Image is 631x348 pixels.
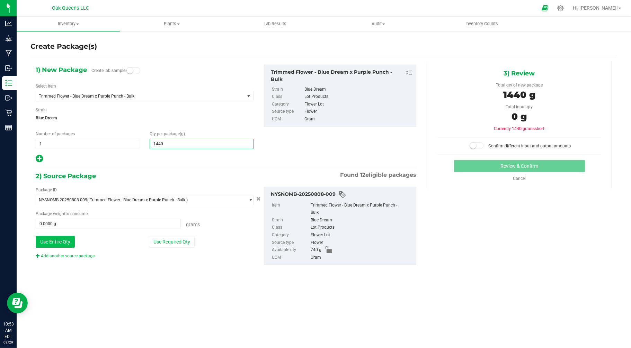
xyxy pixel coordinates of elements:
[5,20,12,27] inline-svg: Analytics
[272,217,309,224] label: Strain
[3,321,14,340] p: 10:53 AM EDT
[36,236,75,248] button: Use Entire Qty
[36,171,96,181] span: 2) Source Package
[360,172,365,178] span: 12
[5,80,12,86] inline-svg: Inventory
[254,194,263,204] button: Cancel button
[36,219,180,229] input: 0.0000 g
[513,176,526,181] a: Cancel
[304,108,412,116] div: Flower
[489,144,571,148] span: Confirm different input and output amounts
[87,198,188,202] span: ( Trimmed Flower - Blue Dream x Purple Punch - Bulk )
[5,94,12,101] inline-svg: Outbound
[272,246,309,254] label: Available qty
[245,195,253,205] span: select
[36,107,47,113] label: Strain
[504,68,535,79] span: 3) Review
[272,231,309,239] label: Category
[304,116,412,123] div: Gram
[52,5,89,11] span: Oak Queens LLC
[53,211,65,216] span: weight
[271,68,413,83] div: Trimmed Flower - Blue Dream x Purple Punch - Bulk
[340,171,416,179] span: Found eligible packages
[311,224,412,231] div: Lot Products
[535,126,545,131] span: short
[506,104,533,109] span: Total input qty
[430,17,533,31] a: Inventory Counts
[39,94,233,99] span: Trimmed Flower - Blue Dream x Purple Punch - Bulk
[537,1,553,15] span: Open Ecommerce Menu
[503,89,535,100] span: 1440 g
[272,239,309,247] label: Source type
[36,65,87,75] span: 1) New Package
[3,340,14,345] p: 09/29
[272,224,309,231] label: Class
[5,65,12,72] inline-svg: Inbound
[5,50,12,57] inline-svg: Manufacturing
[271,191,413,199] div: NYSNOMB-20250808-009
[311,202,412,217] div: Trimmed Flower - Blue Dream x Purple Punch - Bulk
[311,246,321,254] span: 740 g
[327,21,429,27] span: Audit
[36,158,43,163] span: Add new output
[254,21,296,27] span: Lab Results
[223,17,327,31] a: Lab Results
[17,21,120,27] span: Inventory
[36,83,56,89] label: Select Item
[304,93,412,101] div: Lot Products
[311,254,412,262] div: Gram
[5,35,12,42] inline-svg: Grow
[304,86,412,93] div: Blue Dream
[5,124,12,131] inline-svg: Reports
[245,91,253,101] span: select
[36,139,139,149] input: 1
[36,187,57,192] span: Package ID
[36,113,254,123] span: Blue Dream
[30,42,97,52] h4: Create Package(s)
[186,222,200,227] span: Grams
[272,93,303,101] label: Class
[573,5,618,11] span: Hi, [PERSON_NAME]!
[150,131,185,136] span: Qty per package
[272,108,303,116] label: Source type
[120,21,223,27] span: Plants
[7,293,28,313] iframe: Resource center
[272,101,303,108] label: Category
[327,17,430,31] a: Audit
[454,160,585,172] button: Review & Confirm
[39,198,87,202] span: NYSNOMB-20250808-009
[36,131,75,136] span: Number of packages
[17,17,120,31] a: Inventory
[512,111,527,122] span: 0 g
[180,131,185,136] span: (g)
[272,202,309,217] label: Item
[556,5,565,11] div: Manage settings
[272,86,303,93] label: Strain
[120,17,223,31] a: Plants
[456,21,507,27] span: Inventory Counts
[311,239,412,247] div: Flower
[496,83,543,88] span: Total qty of new package
[36,254,95,258] a: Add another source package
[5,109,12,116] inline-svg: Retail
[311,217,412,224] div: Blue Dream
[311,231,412,239] div: Flower Lot
[304,101,412,108] div: Flower Lot
[272,254,309,262] label: UOM
[91,65,125,76] label: Create lab sample
[494,126,545,131] span: Currently 1440 grams
[149,236,195,248] button: Use Required Qty
[36,211,88,216] span: Package to consume
[272,116,303,123] label: UOM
